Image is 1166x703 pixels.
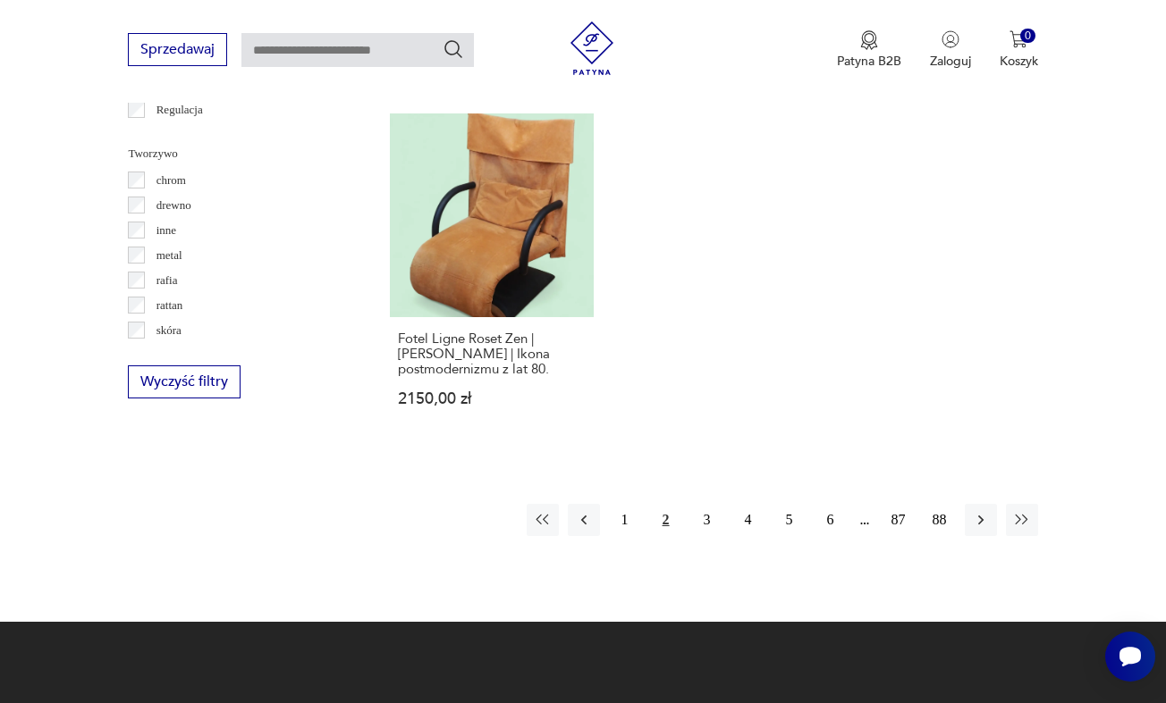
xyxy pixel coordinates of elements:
[837,53,901,70] p: Patyna B2B
[930,53,971,70] p: Zaloguj
[156,271,178,290] p: rafia
[156,346,190,365] p: tkanina
[930,30,971,70] button: Zaloguj
[156,221,176,240] p: inne
[691,504,723,536] button: 3
[156,196,191,215] p: drewno
[128,45,227,57] a: Sprzedawaj
[650,504,682,536] button: 2
[128,33,227,66] button: Sprzedawaj
[860,30,878,50] img: Ikona medalu
[732,504,765,536] button: 4
[924,504,956,536] button: 88
[815,504,847,536] button: 6
[156,100,203,120] p: Regulacja
[565,21,619,75] img: Patyna - sklep z meblami i dekoracjami vintage
[398,391,586,406] p: 2150,00 zł
[390,113,594,441] a: Fotel Ligne Roset Zen | Claude Brisson | Ikona postmodernizmu z lat 80.Fotel Ligne Roset Zen | [P...
[128,365,241,398] button: Wyczyść filtry
[837,30,901,70] button: Patyna B2B
[156,171,186,190] p: chrom
[883,504,915,536] button: 87
[443,38,464,60] button: Szukaj
[609,504,641,536] button: 1
[1020,29,1035,44] div: 0
[1000,30,1038,70] button: 0Koszyk
[773,504,806,536] button: 5
[1000,53,1038,70] p: Koszyk
[1010,30,1027,48] img: Ikona koszyka
[942,30,959,48] img: Ikonka użytkownika
[1105,632,1155,682] iframe: Smartsupp widget button
[156,296,183,315] p: rattan
[398,331,586,377] h3: Fotel Ligne Roset Zen | [PERSON_NAME] | Ikona postmodernizmu z lat 80.
[156,246,182,265] p: metal
[156,321,182,340] p: skóra
[837,30,901,70] a: Ikona medaluPatyna B2B
[128,144,347,163] p: Tworzywo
